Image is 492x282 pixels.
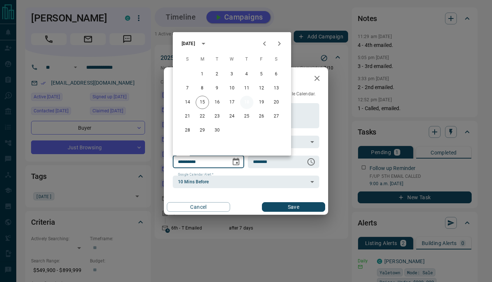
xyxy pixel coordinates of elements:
button: 14 [181,96,194,109]
button: 29 [196,124,209,137]
label: Time [253,152,263,157]
button: 30 [210,124,224,137]
button: 19 [255,96,268,109]
button: 3 [225,68,239,81]
button: 25 [240,110,253,123]
span: Tuesday [210,52,224,67]
button: 28 [181,124,194,137]
button: 2 [210,68,224,81]
div: 10 Mins Before [173,176,319,188]
span: Wednesday [225,52,239,67]
button: 1 [196,68,209,81]
button: 27 [270,110,283,123]
button: 11 [240,82,253,95]
button: Choose time, selected time is 9:00 AM [304,154,319,169]
button: Next month [272,36,287,51]
button: 9 [210,82,224,95]
span: Saturday [270,52,283,67]
button: 20 [270,96,283,109]
button: 22 [196,110,209,123]
button: 5 [255,68,268,81]
span: Sunday [181,52,194,67]
button: Choose date, selected date is Sep 18, 2025 [229,154,243,169]
span: Monday [196,52,209,67]
button: Previous month [257,36,272,51]
button: 7 [181,82,194,95]
button: 4 [240,68,253,81]
button: 12 [255,82,268,95]
button: 18 [240,96,253,109]
button: 15 [196,96,209,109]
button: 21 [181,110,194,123]
button: 23 [210,110,224,123]
div: [DATE] [182,40,195,47]
h2: Edit Task [164,67,211,91]
button: 24 [225,110,239,123]
button: 16 [210,96,224,109]
button: calendar view is open, switch to year view [197,37,210,50]
button: 6 [270,68,283,81]
button: 8 [196,82,209,95]
button: 26 [255,110,268,123]
button: 17 [225,96,239,109]
button: 10 [225,82,239,95]
button: Cancel [167,202,230,212]
label: Date [178,152,187,157]
span: Friday [255,52,268,67]
span: Thursday [240,52,253,67]
button: Save [262,202,325,212]
label: Google Calendar Alert [178,172,213,177]
button: 13 [270,82,283,95]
